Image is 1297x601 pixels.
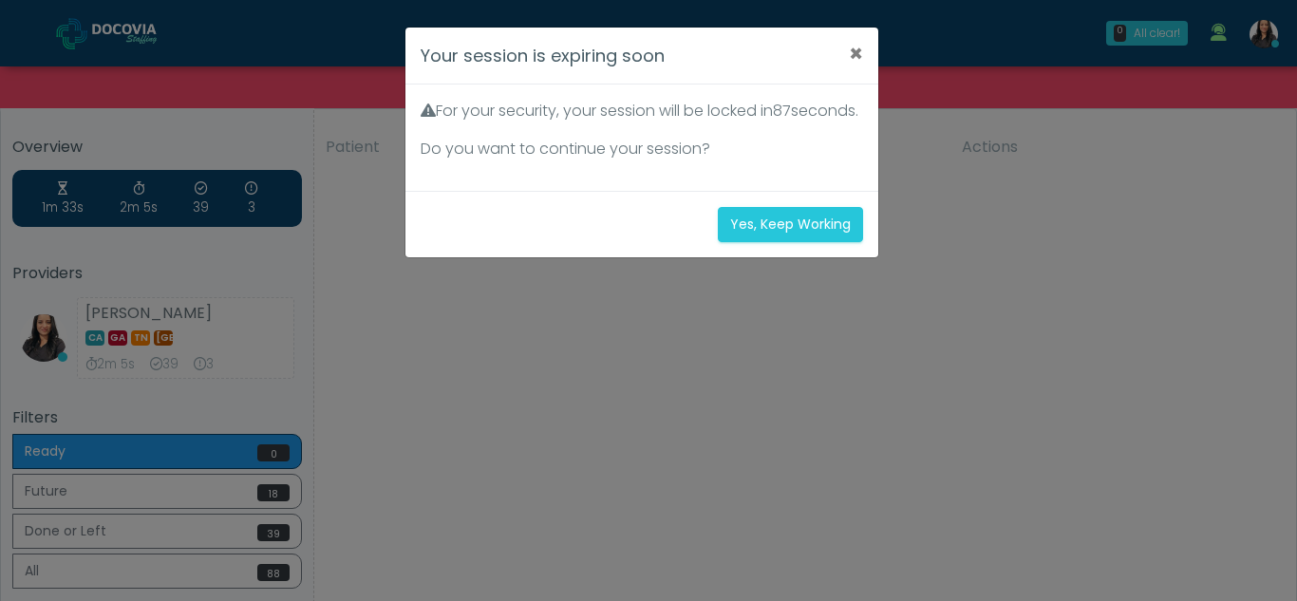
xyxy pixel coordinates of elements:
[421,138,863,160] p: Do you want to continue your session?
[718,207,863,242] button: Yes, Keep Working
[421,100,863,122] p: For your security, your session will be locked in seconds.
[421,43,665,68] h4: Your session is expiring soon
[773,100,791,122] span: 87
[834,28,878,81] button: ×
